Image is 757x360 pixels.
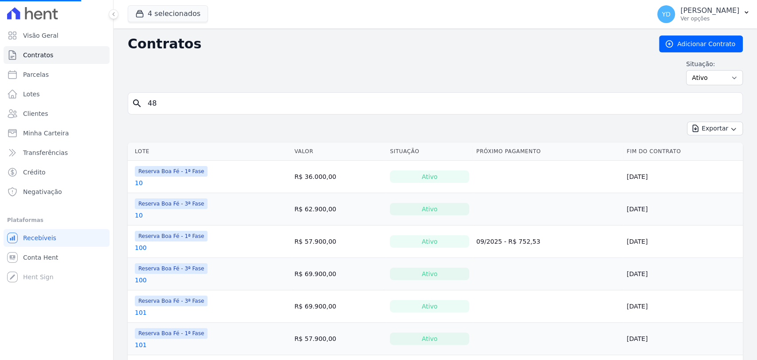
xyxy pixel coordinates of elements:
td: R$ 62.900,00 [291,193,387,225]
a: Conta Hent [4,249,110,266]
input: Buscar por nome do lote [142,95,739,112]
td: R$ 36.000,00 [291,161,387,193]
i: search [132,98,142,109]
div: Plataformas [7,215,106,225]
td: [DATE] [623,193,743,225]
p: [PERSON_NAME] [680,6,739,15]
button: YD [PERSON_NAME] Ver opções [650,2,757,27]
span: Negativação [23,187,62,196]
button: Exportar [687,122,743,135]
h2: Contratos [128,36,645,52]
span: Reserva Boa Fé - 3ª Fase [135,263,208,274]
a: Parcelas [4,66,110,83]
th: Fim do Contrato [623,142,743,161]
span: Reserva Boa Fé - 1ª Fase [135,231,208,241]
div: Ativo [390,170,469,183]
td: R$ 57.900,00 [291,323,387,355]
span: Conta Hent [23,253,58,262]
a: 100 [135,276,147,285]
a: Crédito [4,163,110,181]
a: Recebíveis [4,229,110,247]
a: Visão Geral [4,27,110,44]
th: Próximo Pagamento [473,142,623,161]
div: Ativo [390,268,469,280]
span: Reserva Boa Fé - 3ª Fase [135,296,208,306]
div: Ativo [390,300,469,313]
a: Contratos [4,46,110,64]
span: Clientes [23,109,48,118]
td: [DATE] [623,290,743,323]
button: 4 selecionados [128,5,208,22]
a: 101 [135,308,147,317]
td: R$ 69.900,00 [291,290,387,323]
span: Reserva Boa Fé - 1ª Fase [135,328,208,339]
span: Transferências [23,148,68,157]
span: YD [662,11,670,17]
label: Situação: [686,59,743,68]
a: 100 [135,243,147,252]
a: Lotes [4,85,110,103]
td: R$ 69.900,00 [291,258,387,290]
a: 10 [135,178,143,187]
td: [DATE] [623,258,743,290]
a: Minha Carteira [4,124,110,142]
span: Minha Carteira [23,129,69,138]
a: Clientes [4,105,110,123]
td: [DATE] [623,323,743,355]
a: 09/2025 - R$ 752,53 [476,238,540,245]
span: Reserva Boa Fé - 3ª Fase [135,198,208,209]
div: Ativo [390,332,469,345]
th: Situação [386,142,473,161]
td: R$ 57.900,00 [291,225,387,258]
th: Lote [128,142,291,161]
div: Ativo [390,235,469,248]
span: Recebíveis [23,233,56,242]
td: [DATE] [623,225,743,258]
p: Ver opções [680,15,739,22]
span: Parcelas [23,70,49,79]
th: Valor [291,142,387,161]
td: [DATE] [623,161,743,193]
span: Reserva Boa Fé - 1ª Fase [135,166,208,177]
a: Negativação [4,183,110,201]
a: 101 [135,340,147,349]
a: 10 [135,211,143,220]
a: Transferências [4,144,110,162]
span: Crédito [23,168,46,177]
span: Visão Geral [23,31,59,40]
span: Contratos [23,51,53,59]
span: Lotes [23,90,40,99]
div: Ativo [390,203,469,215]
a: Adicionar Contrato [659,36,743,52]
